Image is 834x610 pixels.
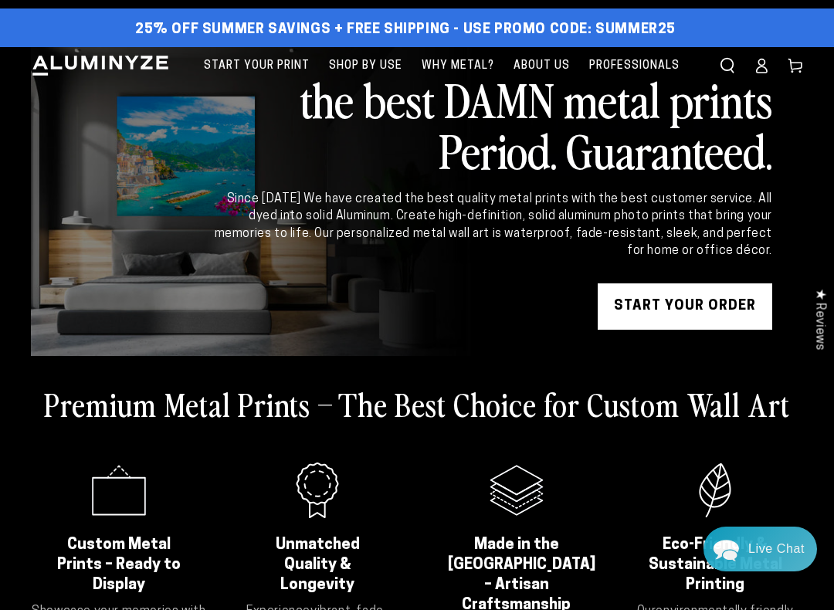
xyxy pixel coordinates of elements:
a: About Us [506,47,578,85]
span: Start Your Print [204,56,310,76]
span: Shop By Use [329,56,402,76]
a: START YOUR Order [598,283,772,330]
h2: Eco-Friendly & Sustainable Metal Printing [647,535,785,595]
span: Professionals [589,56,680,76]
a: Professionals [581,47,687,85]
h2: Unmatched Quality & Longevity [249,535,387,595]
div: Click to open Judge.me floating reviews tab [805,276,834,362]
span: 25% off Summer Savings + Free Shipping - Use Promo Code: SUMMER25 [135,22,676,39]
h2: Custom Metal Prints – Ready to Display [50,535,188,595]
summary: Search our site [710,49,744,83]
h2: Premium Metal Prints – The Best Choice for Custom Wall Art [44,384,790,424]
div: Contact Us Directly [748,527,805,571]
a: Why Metal? [414,47,502,85]
div: Since [DATE] We have created the best quality metal prints with the best customer service. All dy... [212,191,772,260]
img: Aluminyze [31,54,170,77]
a: Start Your Print [196,47,317,85]
h2: the best DAMN metal prints Period. Guaranteed. [212,73,772,175]
span: Why Metal? [422,56,494,76]
div: Chat widget toggle [703,527,817,571]
span: About Us [514,56,570,76]
a: Shop By Use [321,47,410,85]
